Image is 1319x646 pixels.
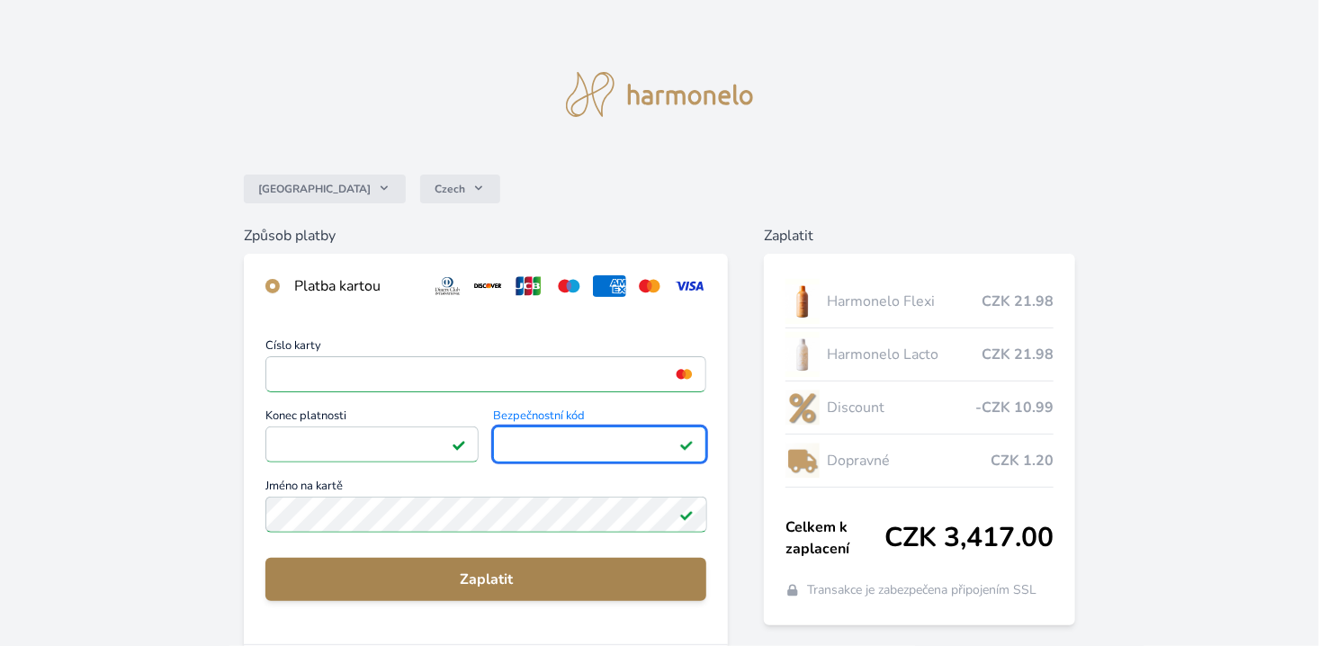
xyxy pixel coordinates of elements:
[975,397,1054,418] span: -CZK 10.99
[827,291,982,312] span: Harmonelo Flexi
[785,332,820,377] img: CLEAN_LACTO_se_stinem_x-hi-lo.jpg
[785,438,820,483] img: delivery-lo.png
[991,450,1054,471] span: CZK 1.20
[807,581,1036,599] span: Transakce je zabezpečena připojením SSL
[982,291,1054,312] span: CZK 21.98
[431,275,464,297] img: diners.svg
[265,340,706,356] span: Číslo karty
[827,397,975,418] span: Discount
[435,182,465,196] span: Czech
[679,437,694,452] img: Platné pole
[452,437,466,452] img: Platné pole
[244,175,406,203] button: [GEOGRAPHIC_DATA]
[566,72,753,117] img: logo.svg
[471,275,505,297] img: discover.svg
[552,275,586,297] img: maestro.svg
[593,275,626,297] img: amex.svg
[265,558,706,601] button: Zaplatit
[884,522,1054,554] span: CZK 3,417.00
[982,344,1054,365] span: CZK 21.98
[673,275,706,297] img: visa.svg
[785,279,820,324] img: CLEAN_FLEXI_se_stinem_x-hi_(1)-lo.jpg
[512,275,545,297] img: jcb.svg
[244,225,728,247] h6: Způsob platby
[827,344,982,365] span: Harmonelo Lacto
[501,432,698,457] iframe: Iframe pro bezpečnostní kód
[785,385,820,430] img: discount-lo.png
[294,275,417,297] div: Platba kartou
[265,410,479,426] span: Konec platnosti
[258,182,371,196] span: [GEOGRAPHIC_DATA]
[265,497,707,533] input: Jméno na kartěPlatné pole
[633,275,667,297] img: mc.svg
[672,366,696,382] img: mc
[679,507,694,522] img: Platné pole
[764,225,1075,247] h6: Zaplatit
[274,432,471,457] iframe: Iframe pro datum vypršení platnosti
[493,410,706,426] span: Bezpečnostní kód
[827,450,991,471] span: Dopravné
[265,480,706,497] span: Jméno na kartě
[274,362,698,387] iframe: Iframe pro číslo karty
[420,175,500,203] button: Czech
[280,569,692,590] span: Zaplatit
[785,516,884,560] span: Celkem k zaplacení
